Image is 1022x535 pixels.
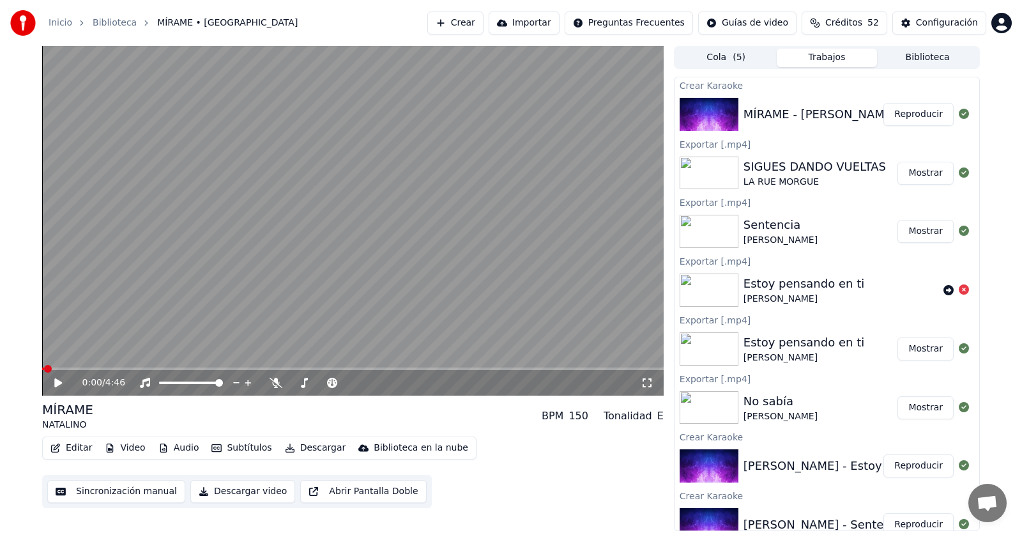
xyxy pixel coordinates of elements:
div: 150 [568,408,588,424]
div: [PERSON_NAME] [744,410,818,423]
button: Sincronización manual [47,480,185,503]
button: Reproducir [883,103,954,126]
img: youka [10,10,36,36]
button: Video [100,439,150,457]
div: NATALINO [42,419,93,431]
button: Abrir Pantalla Doble [300,480,426,503]
a: Chat abierto [968,484,1007,522]
div: Crear Karaoke [675,429,979,444]
div: [PERSON_NAME] - Estoy pensando en ti #HD [744,457,1002,475]
div: [PERSON_NAME] - Sentencia [744,516,908,534]
div: LA RUE MORGUE [744,176,886,189]
div: No sabía [744,392,818,410]
button: Trabajos [777,49,878,67]
div: [PERSON_NAME] [744,234,818,247]
button: Créditos52 [802,12,887,35]
button: Editar [45,439,97,457]
div: SIGUES DANDO VUELTAS [744,158,886,176]
span: 0:00 [82,376,102,389]
div: / [82,376,113,389]
button: Mostrar [897,337,954,361]
span: 52 [867,17,879,29]
button: Mostrar [897,162,954,185]
button: Cola [676,49,777,67]
div: Exportar [.mp4] [675,371,979,386]
div: Exportar [.mp4] [675,136,979,151]
button: Descargar video [190,480,295,503]
button: Importar [489,12,560,35]
button: Mostrar [897,396,954,419]
div: Exportar [.mp4] [675,312,979,327]
div: Crear Karaoke [675,488,979,503]
button: Mostrar [897,220,954,243]
a: Inicio [49,17,72,29]
span: Créditos [825,17,862,29]
div: BPM [542,408,563,424]
button: Guías de video [698,12,797,35]
button: Crear [427,12,484,35]
span: 4:46 [105,376,125,389]
div: [PERSON_NAME] [744,352,864,364]
div: Estoy pensando en ti [744,275,864,293]
a: Biblioteca [93,17,137,29]
button: Descargar [280,439,351,457]
button: Reproducir [883,454,954,477]
div: Biblioteca en la nube [374,442,468,454]
div: Crear Karaoke [675,77,979,93]
button: Configuración [892,12,986,35]
div: Sentencia [744,216,818,234]
button: Preguntas Frecuentes [565,12,693,35]
div: [PERSON_NAME] [744,293,864,306]
div: MÍRAME - [PERSON_NAME] [744,105,896,123]
div: Estoy pensando en ti [744,334,864,352]
span: MÍRAME • [GEOGRAPHIC_DATA] [157,17,298,29]
button: Subtítulos [206,439,277,457]
div: Configuración [916,17,978,29]
div: Exportar [.mp4] [675,253,979,268]
div: Tonalidad [604,408,652,424]
div: E [657,408,664,424]
div: MÍRAME [42,401,93,419]
button: Biblioteca [877,49,978,67]
button: Audio [153,439,204,457]
span: ( 5 ) [733,51,745,64]
div: Exportar [.mp4] [675,194,979,210]
nav: breadcrumb [49,17,298,29]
